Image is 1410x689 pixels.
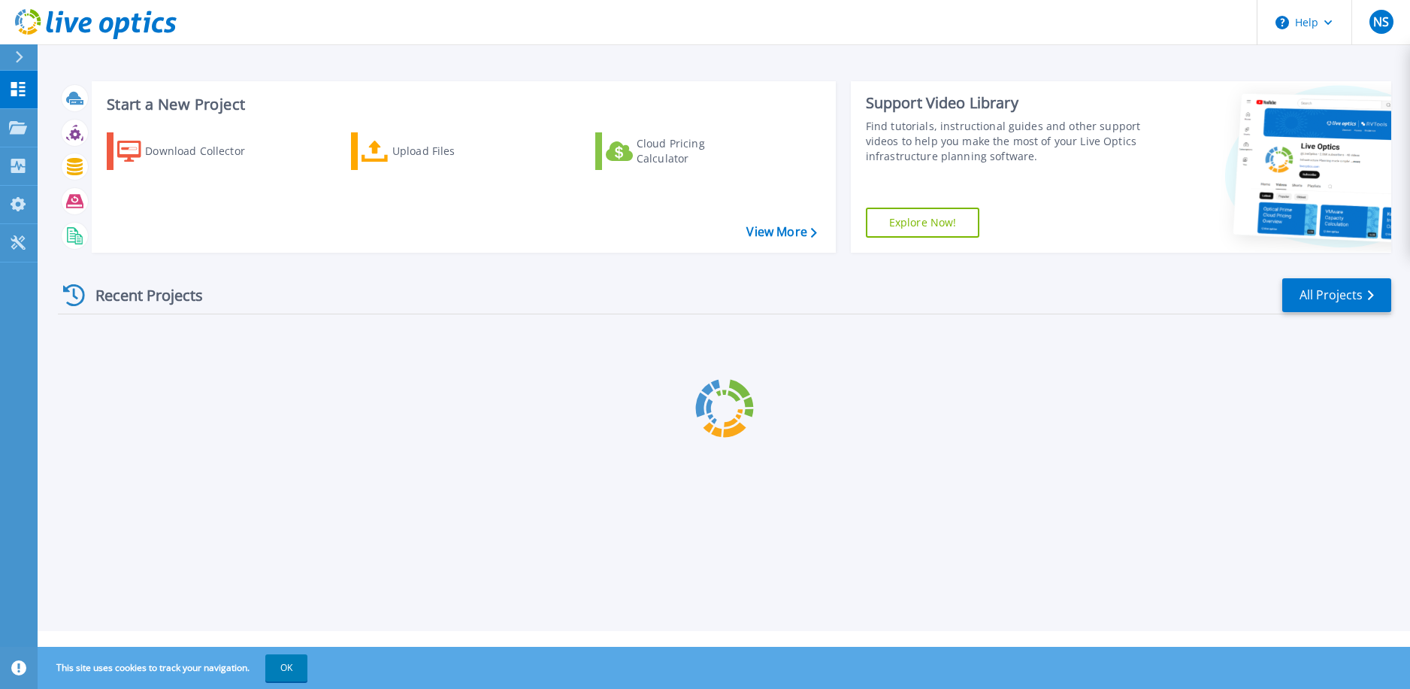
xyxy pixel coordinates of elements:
a: Upload Files [351,132,519,170]
div: Find tutorials, instructional guides and other support videos to help you make the most of your L... [866,119,1141,164]
button: OK [265,654,307,681]
a: View More [746,225,816,239]
div: Recent Projects [58,277,223,314]
a: All Projects [1282,278,1391,312]
div: Upload Files [392,136,513,166]
div: Support Video Library [866,93,1141,113]
a: Cloud Pricing Calculator [595,132,763,170]
div: Cloud Pricing Calculator [637,136,757,166]
a: Explore Now! [866,208,980,238]
h3: Start a New Project [107,96,816,113]
span: NS [1373,16,1389,28]
a: Download Collector [107,132,274,170]
span: This site uses cookies to track your navigation. [41,654,307,681]
div: Download Collector [145,136,265,166]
